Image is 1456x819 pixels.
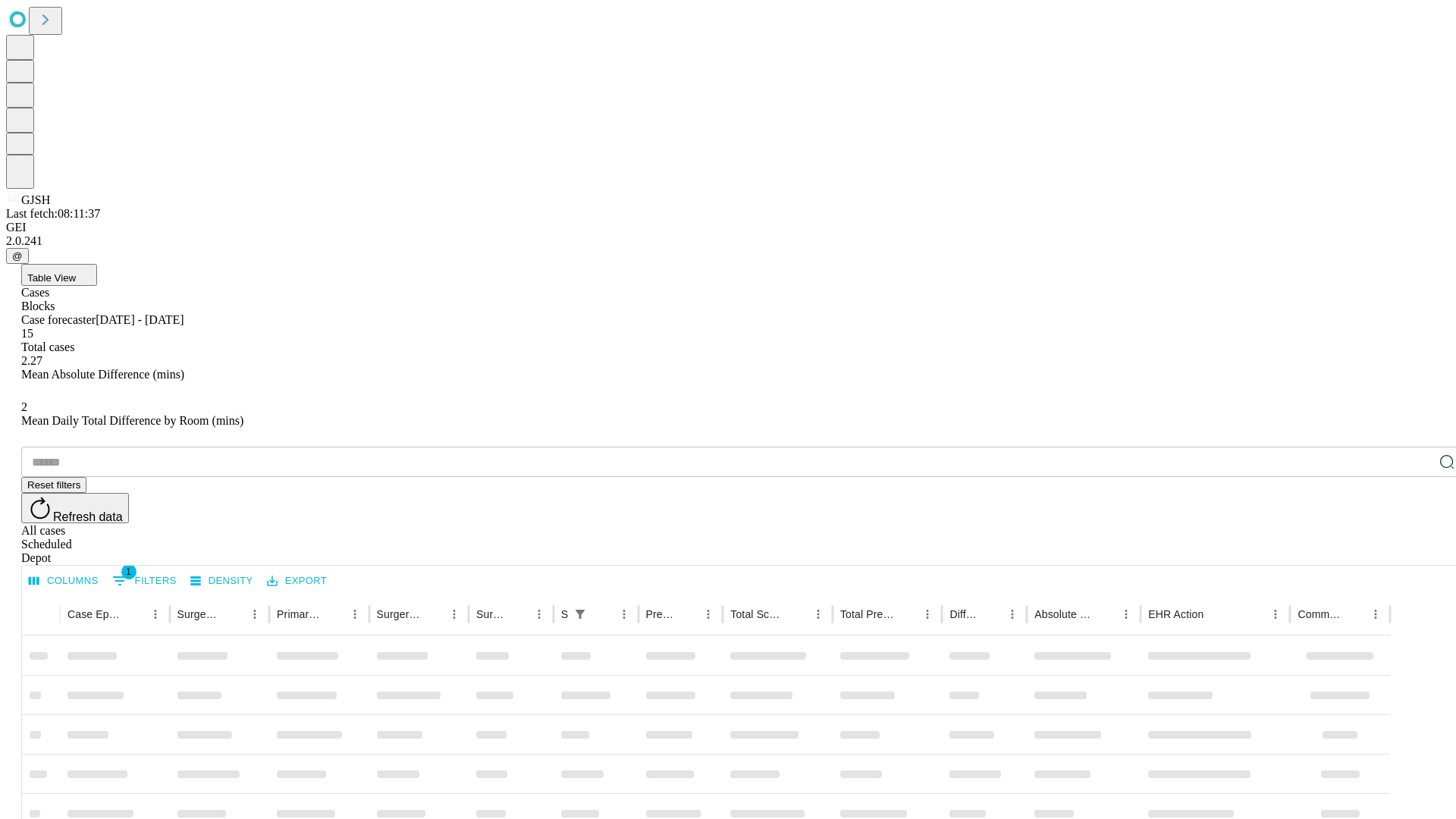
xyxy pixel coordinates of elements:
span: Mean Daily Total Difference by Room (mins) [21,414,243,427]
button: Sort [323,604,344,625]
span: Total cases [21,340,74,353]
div: Difference [949,608,979,620]
span: 2 [21,400,27,413]
button: Menu [145,604,166,625]
button: Show filters [108,569,180,593]
button: Menu [613,604,635,625]
button: Export [263,570,331,593]
button: Menu [698,604,719,625]
button: Menu [808,604,829,625]
button: Select columns [25,570,102,593]
div: 1 active filter [570,604,591,625]
button: Sort [786,604,808,625]
div: Absolute Difference [1034,608,1093,620]
button: Menu [1002,604,1023,625]
span: 2.27 [21,354,42,367]
div: Predicted In Room Duration [646,608,676,620]
button: Sort [507,604,529,625]
div: GEI [6,221,1450,234]
button: Reset filters [21,477,86,493]
button: Menu [1265,604,1286,625]
button: Sort [1344,604,1365,625]
div: 2.0.241 [6,234,1450,248]
span: Table View [27,272,76,284]
span: GJSH [21,193,50,206]
button: Sort [592,604,613,625]
button: Density [187,570,257,593]
div: Case Epic Id [67,608,122,620]
div: Surgeon Name [177,608,221,620]
button: Show filters [570,604,591,625]
span: Reset filters [27,479,80,491]
button: Sort [981,604,1002,625]
button: Refresh data [21,493,129,523]
button: Menu [917,604,938,625]
div: Surgery Date [476,608,506,620]
div: Surgery Name [377,608,421,620]
button: Sort [1094,604,1116,625]
button: Sort [896,604,917,625]
div: Total Predicted Duration [840,608,895,620]
div: Primary Service [277,608,321,620]
button: Table View [21,264,97,286]
button: Sort [1205,604,1226,625]
button: Sort [223,604,244,625]
span: 1 [121,564,136,579]
button: Sort [676,604,698,625]
button: Menu [244,604,265,625]
span: Mean Absolute Difference (mins) [21,368,184,381]
span: Case forecaster [21,313,96,326]
button: Menu [1365,604,1386,625]
span: [DATE] - [DATE] [96,313,184,326]
div: Comments [1298,608,1341,620]
span: Refresh data [53,510,123,523]
button: Menu [344,604,366,625]
span: 15 [21,327,33,340]
div: Total Scheduled Duration [730,608,785,620]
button: Menu [529,604,550,625]
button: Menu [444,604,465,625]
button: Menu [1116,604,1137,625]
div: EHR Action [1148,608,1203,620]
span: Last fetch: 08:11:37 [6,207,100,220]
button: @ [6,248,29,264]
button: Sort [422,604,444,625]
div: Scheduled In Room Duration [561,608,568,620]
span: @ [12,250,23,262]
button: Sort [124,604,145,625]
